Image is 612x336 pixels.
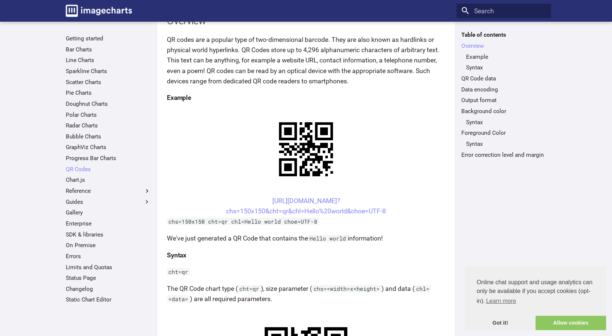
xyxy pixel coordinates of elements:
[465,266,606,330] div: cookieconsent
[466,64,546,71] a: Syntax
[66,111,151,119] a: Polar Charts
[66,187,151,195] label: Reference
[461,119,546,126] nav: Background color
[66,264,151,271] a: Limits and Quotas
[66,242,151,249] a: On Premise
[66,5,132,17] img: logo
[66,79,151,86] a: Scatter Charts
[66,296,151,303] a: Static Chart Editor
[266,109,346,189] img: chart
[461,140,546,148] nav: Foreground Color
[485,296,517,307] a: learn more about cookies
[167,93,445,103] h4: Example
[66,89,151,97] a: Pie Charts
[477,278,594,307] span: Online chat support and usage analytics can only be available if you accept cookies (opt-in).
[66,46,151,53] a: Bar Charts
[238,285,261,292] code: cht=qr
[167,233,445,243] p: We've just generated a QR Code that contains the information!
[457,31,551,39] label: Table of contents
[461,53,546,72] nav: Overview
[461,86,546,93] a: Data encoding
[66,285,151,293] a: Changelog
[312,285,382,292] code: chs=<width>x<height>
[66,100,151,108] a: Doughnut Charts
[66,122,151,129] a: Radar Charts
[66,57,151,64] a: Line Charts
[66,35,151,42] a: Getting started
[167,268,190,275] code: cht=qr
[461,129,546,137] a: Foreground Color
[66,68,151,75] a: Sparkline Charts
[466,53,546,61] a: Example
[457,4,551,18] input: Search
[466,119,546,126] a: Syntax
[66,274,151,282] a: Status Page
[66,133,151,140] a: Bubble Charts
[461,151,546,159] a: Error correction level and margin
[66,253,151,260] a: Errors
[167,35,445,86] p: QR codes are a popular type of two-dimensional barcode. They are also known as hardlinks or physi...
[167,283,445,304] p: The QR Code chart type ( ), size parameter ( ) and data ( ) are all required parameters.
[461,108,546,115] a: Background color
[66,166,151,173] a: QR Codes
[66,231,151,238] a: SDK & libraries
[66,220,151,227] a: Enterprise
[66,198,151,206] label: Guides
[226,197,386,215] a: [URL][DOMAIN_NAME]?chs=150x150&cht=qr&chl=Hello%20world&choe=UTF-8
[457,31,551,158] nav: Table of contents
[66,155,151,162] a: Progress Bar Charts
[167,218,319,225] code: chs=150x150 cht=qr chl=Hello world choe=UTF-8
[461,75,546,82] a: QR Code data
[466,140,546,148] a: Syntax
[465,316,536,330] a: dismiss cookie message
[66,209,151,216] a: Gallery
[308,235,348,242] code: Hello world
[167,250,445,260] h4: Syntax
[66,144,151,151] a: GraphViz Charts
[66,176,151,184] a: Chart.js
[62,1,135,20] a: Image-Charts documentation
[461,97,546,104] a: Output format
[461,42,546,50] a: Overview
[536,316,606,330] a: allow cookies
